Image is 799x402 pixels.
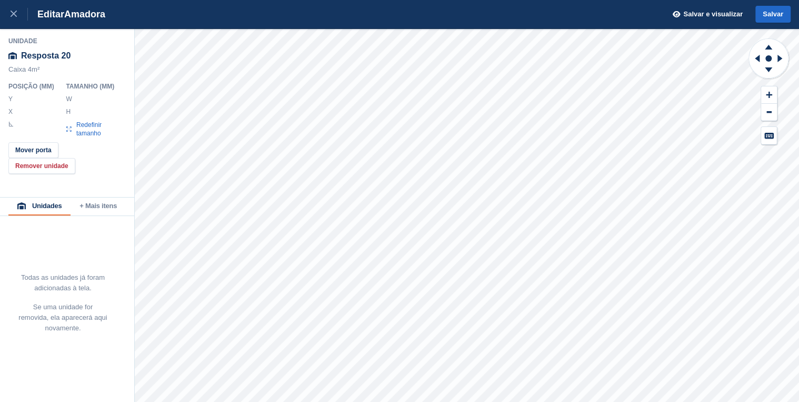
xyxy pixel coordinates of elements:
button: + Mais itens [71,198,126,215]
p: Se uma unidade for removida, ela aparecerá aqui novamente. [18,302,108,334]
label: Y [8,95,14,103]
button: Remover unidade [8,158,75,174]
font: Resposta 20 [21,52,71,60]
label: X [8,107,14,116]
span: Redefinir tamanho [76,120,126,138]
font: Tamanho (M [66,83,107,90]
label: W [66,95,71,103]
span: Salvar e visualizar [683,9,743,19]
button: Unidades [8,198,71,215]
font: Unidades [32,198,62,214]
font: Editar [37,9,64,19]
img: angle-icn.0ed2eb85.svg [9,122,13,126]
button: Salvar e visualizar [667,6,743,23]
font: Posição (M [8,83,47,90]
button: Zoom In [761,86,777,104]
div: ) [66,82,126,91]
button: Keyboard Shortcuts [761,127,777,144]
font: Amadora [64,9,105,19]
p: Todas as unidades já foram adicionadas à tela. [18,272,108,293]
div: Unidade [8,37,126,45]
font: M [47,83,52,90]
font: M [107,83,112,90]
button: Zoom Out [761,104,777,121]
label: H [66,107,71,116]
div: Caixa 4m² [8,65,126,79]
button: Mover porta [8,142,58,158]
button: Salvar [755,6,791,23]
div: ) [8,82,57,91]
